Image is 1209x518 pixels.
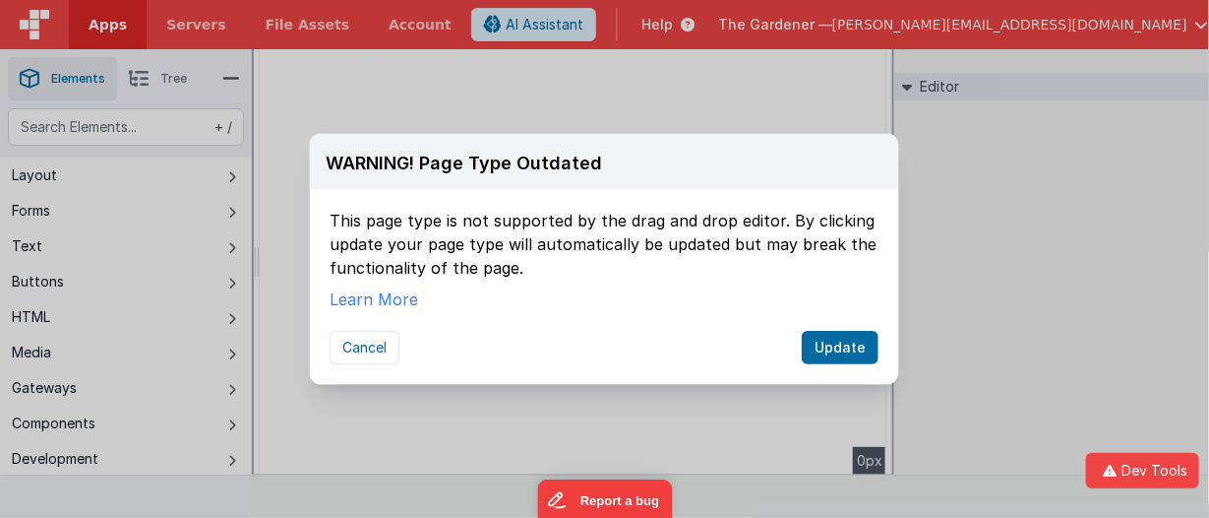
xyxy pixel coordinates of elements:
[330,331,399,364] button: Cancel
[330,290,418,309] a: Learn More
[802,331,878,364] button: Update
[326,150,602,177] div: WARNING! Page Type Outdated
[330,189,878,280] div: This page type is not supported by the drag and drop editor. By clicking update your page type wi...
[1086,453,1199,488] button: Dev Tools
